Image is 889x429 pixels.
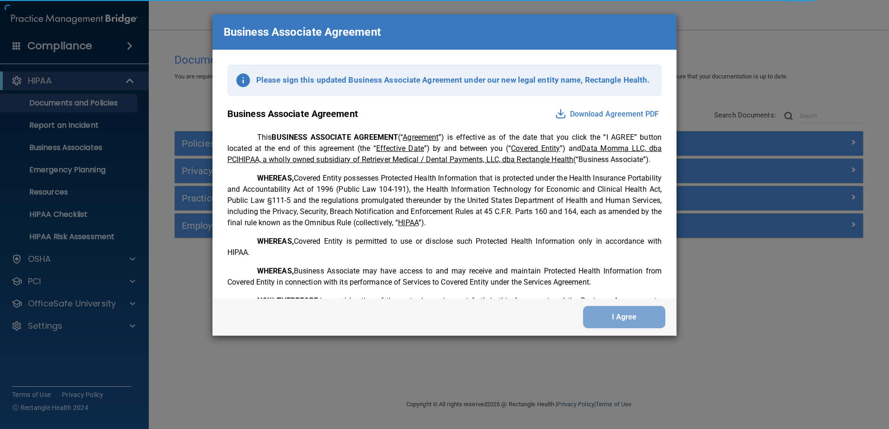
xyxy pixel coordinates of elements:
[552,107,662,122] button: Download Agreement PDF
[511,144,560,153] u: Covered Entity
[227,173,662,228] p: Covered Entity possesses Protected Health Information that is protected under the Health Insuranc...
[227,236,662,258] p: Covered Entity is permitted to use or disclose such Protected Health Information only in accordan...
[257,266,294,275] span: WHEREAS,
[227,132,662,165] p: This (“ ”) is effective as of the date that you click the “I AGREE” button located at the end of ...
[257,237,294,246] span: WHEREAS,
[376,144,424,153] u: Effective Date
[227,144,662,164] u: Data Momma LLC, dba PCIHIPAA, a wholly owned subsidiary of Retriever Medical / Dental Payments, L...
[227,105,358,123] p: Business Associate Agreement
[583,306,665,328] button: I Agree
[224,22,381,42] p: Business Associate Agreement
[403,133,438,142] u: Agreement
[257,174,294,182] span: WHEREAS,
[227,266,662,288] p: Business Associate may have access to and may receive and maintain Protected Health Information f...
[272,133,398,142] span: BUSINESS ASSOCIATE AGREEMENT
[256,73,650,87] p: Please sign this updated Business Associate Agreement under our new legal entity name, Rectangle ...
[227,295,662,329] p: in consideration of the mutual promises set forth in this Agreement and the Business Arrangements...
[398,218,418,227] u: HIPAA
[257,296,320,305] span: NOW THEREFORE,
